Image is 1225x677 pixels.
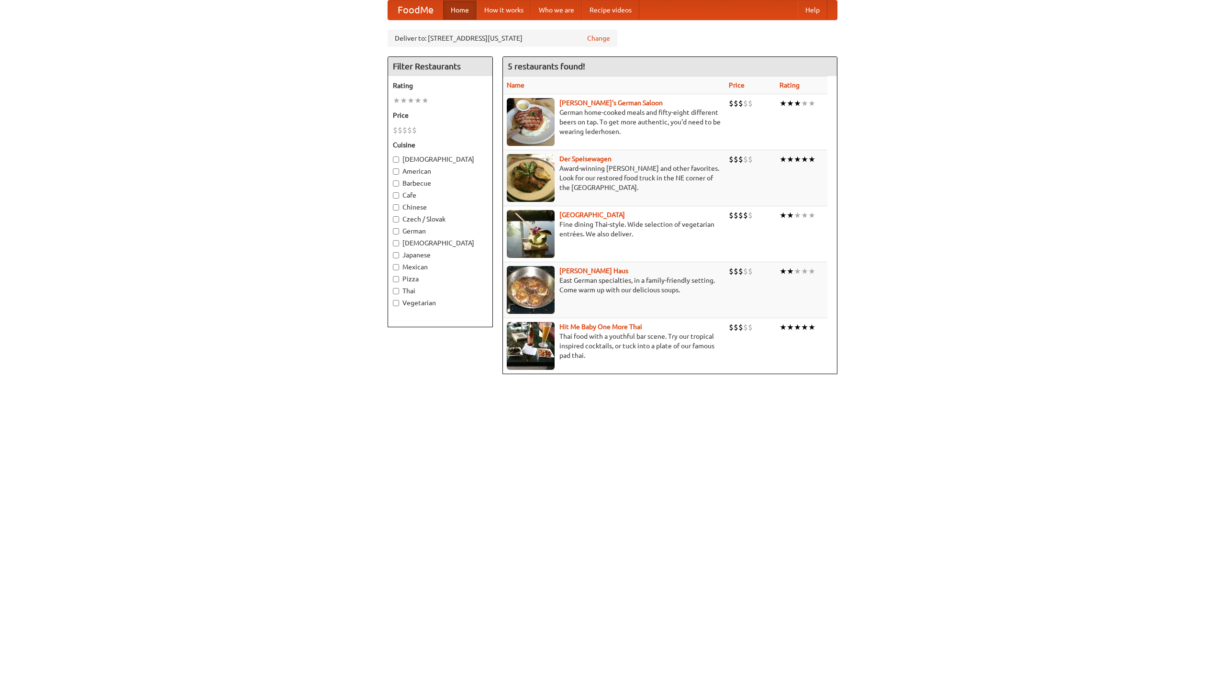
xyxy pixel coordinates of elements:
li: $ [743,210,748,221]
img: esthers.jpg [507,98,555,146]
a: [GEOGRAPHIC_DATA] [559,211,625,219]
label: Cafe [393,190,488,200]
a: Rating [780,81,800,89]
li: ★ [794,322,801,333]
label: [DEMOGRAPHIC_DATA] [393,155,488,164]
label: [DEMOGRAPHIC_DATA] [393,238,488,248]
label: Vegetarian [393,298,488,308]
li: $ [412,125,417,135]
label: Pizza [393,274,488,284]
li: $ [743,98,748,109]
li: ★ [801,154,808,165]
a: Who we are [531,0,582,20]
p: East German specialties, in a family-friendly setting. Come warm up with our delicious soups. [507,276,721,295]
input: Vegetarian [393,300,399,306]
p: Award-winning [PERSON_NAME] and other favorites. Look for our restored food truck in the NE corne... [507,164,721,192]
a: [PERSON_NAME]'s German Saloon [559,99,663,107]
input: German [393,228,399,234]
li: ★ [787,210,794,221]
li: $ [407,125,412,135]
li: $ [743,266,748,277]
li: $ [743,154,748,165]
li: $ [743,322,748,333]
li: ★ [808,98,815,109]
img: babythai.jpg [507,322,555,370]
li: ★ [780,210,787,221]
label: German [393,226,488,236]
li: ★ [400,95,407,106]
input: Barbecue [393,180,399,187]
a: Name [507,81,524,89]
input: Cafe [393,192,399,199]
a: Recipe videos [582,0,639,20]
p: Thai food with a youthful bar scene. Try our tropical inspired cocktails, or tuck into a plate of... [507,332,721,360]
input: [DEMOGRAPHIC_DATA] [393,240,399,246]
input: Czech / Slovak [393,216,399,222]
h5: Cuisine [393,140,488,150]
li: $ [748,154,753,165]
label: Chinese [393,202,488,212]
input: Thai [393,288,399,294]
li: $ [402,125,407,135]
input: Chinese [393,204,399,211]
img: speisewagen.jpg [507,154,555,202]
li: ★ [780,322,787,333]
li: $ [729,322,734,333]
a: FoodMe [388,0,443,20]
a: How it works [477,0,531,20]
h4: Filter Restaurants [388,57,492,76]
li: ★ [794,98,801,109]
li: $ [734,322,738,333]
label: Barbecue [393,178,488,188]
li: $ [748,266,753,277]
input: Japanese [393,252,399,258]
a: Price [729,81,745,89]
label: Japanese [393,250,488,260]
li: $ [729,266,734,277]
li: ★ [808,266,815,277]
li: $ [734,98,738,109]
li: ★ [794,266,801,277]
img: kohlhaus.jpg [507,266,555,314]
li: $ [398,125,402,135]
li: ★ [801,210,808,221]
a: Help [798,0,827,20]
li: ★ [787,322,794,333]
h5: Rating [393,81,488,90]
li: ★ [787,266,794,277]
li: ★ [787,98,794,109]
p: German home-cooked meals and fifty-eight different beers on tap. To get more authentic, you'd nee... [507,108,721,136]
h5: Price [393,111,488,120]
li: $ [738,322,743,333]
input: Mexican [393,264,399,270]
li: ★ [801,98,808,109]
li: $ [729,210,734,221]
li: ★ [808,322,815,333]
li: $ [738,266,743,277]
input: [DEMOGRAPHIC_DATA] [393,156,399,163]
li: $ [748,98,753,109]
li: ★ [808,210,815,221]
li: $ [738,154,743,165]
a: Der Speisewagen [559,155,612,163]
li: ★ [780,154,787,165]
div: Deliver to: [STREET_ADDRESS][US_STATE] [388,30,617,47]
li: $ [734,266,738,277]
p: Fine dining Thai-style. Wide selection of vegetarian entrées. We also deliver. [507,220,721,239]
li: $ [393,125,398,135]
li: $ [734,154,738,165]
a: [PERSON_NAME] Haus [559,267,628,275]
label: Mexican [393,262,488,272]
img: satay.jpg [507,210,555,258]
li: $ [738,98,743,109]
li: ★ [808,154,815,165]
li: ★ [422,95,429,106]
li: $ [748,210,753,221]
li: ★ [794,154,801,165]
li: $ [729,98,734,109]
li: $ [729,154,734,165]
li: ★ [393,95,400,106]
